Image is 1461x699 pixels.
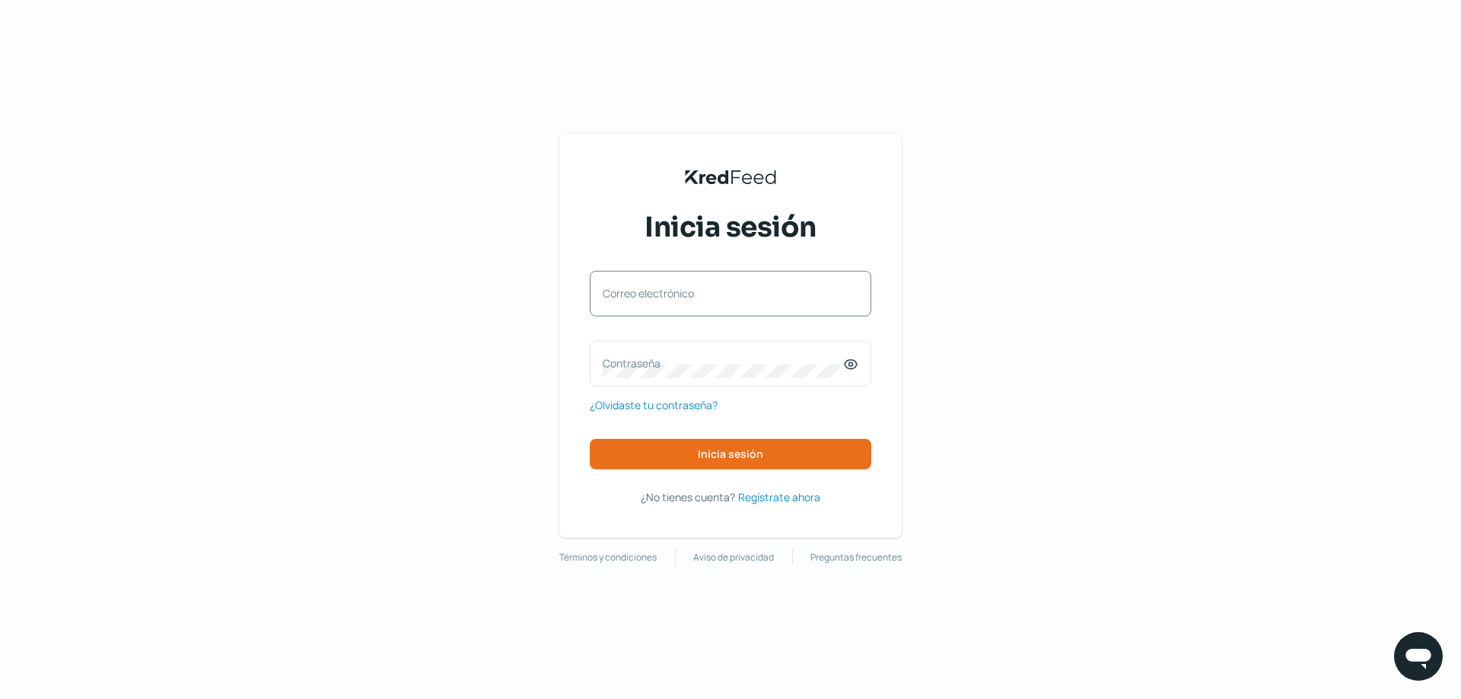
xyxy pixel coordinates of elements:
[590,439,871,469] button: Inicia sesión
[1403,641,1434,672] img: chatIcon
[738,488,820,507] a: Regístrate ahora
[693,549,774,566] a: Aviso de privacidad
[603,286,843,300] label: Correo electrónico
[645,208,816,246] span: Inicia sesión
[559,549,657,566] a: Términos y condiciones
[698,449,763,459] span: Inicia sesión
[810,549,902,566] a: Preguntas frecuentes
[603,356,843,370] label: Contraseña
[641,490,735,504] span: ¿No tienes cuenta?
[590,396,718,415] a: ¿Olvidaste tu contraseña?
